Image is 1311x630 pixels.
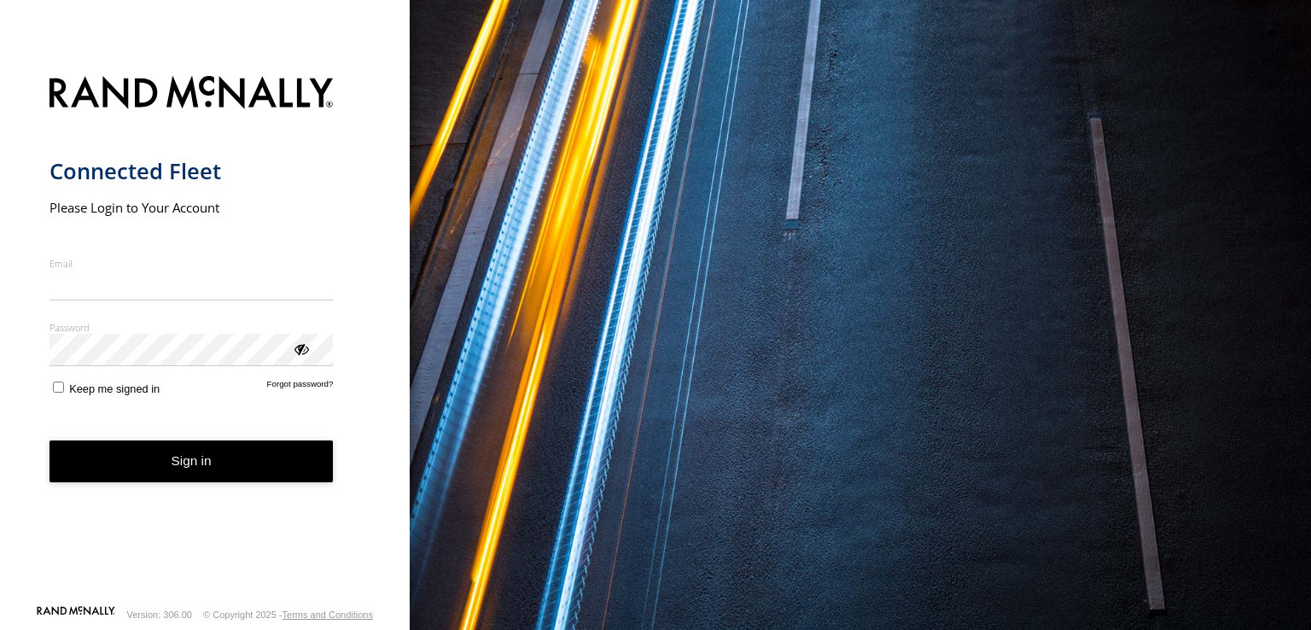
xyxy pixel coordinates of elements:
[203,610,373,620] div: © Copyright 2025 -
[53,382,64,393] input: Keep me signed in
[50,199,334,216] h2: Please Login to Your Account
[50,157,334,185] h1: Connected Fleet
[37,606,115,623] a: Visit our Website
[50,440,334,482] button: Sign in
[50,257,334,270] label: Email
[127,610,192,620] div: Version: 306.00
[50,321,334,334] label: Password
[50,73,334,116] img: Rand McNally
[50,66,361,604] form: main
[292,340,309,357] div: ViewPassword
[283,610,373,620] a: Terms and Conditions
[69,382,160,395] span: Keep me signed in
[267,379,334,395] a: Forgot password?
